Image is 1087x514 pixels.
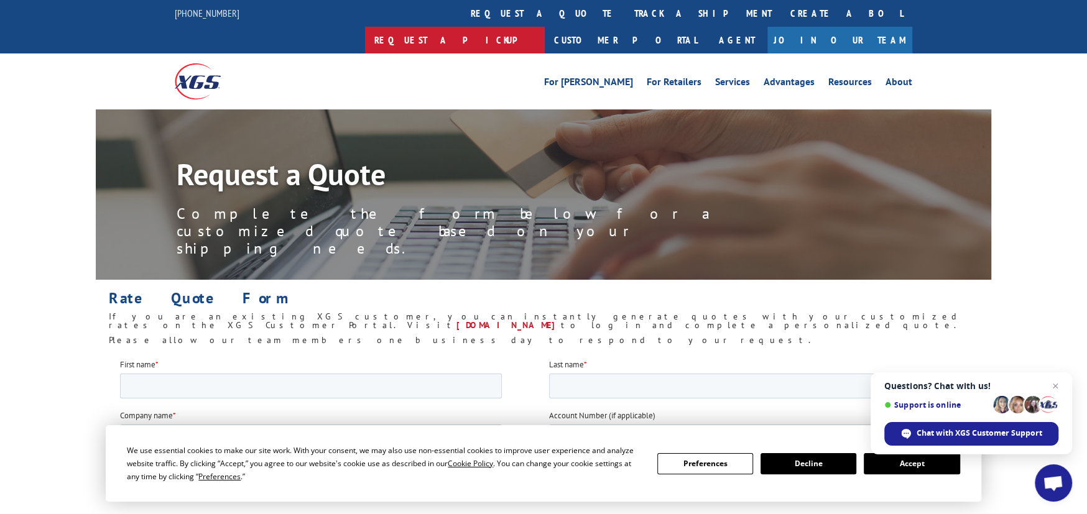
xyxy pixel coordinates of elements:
[14,317,66,328] span: Custom Cutting
[14,434,42,445] span: Drayage
[647,77,701,91] a: For Retailers
[14,283,58,294] span: Warehousing
[864,453,960,474] button: Accept
[448,458,493,469] span: Cookie Policy
[884,381,1058,391] span: Questions? Chat with us!
[3,401,11,409] input: LTL & Warehousing
[917,428,1042,439] span: Chat with XGS Customer Support
[715,77,750,91] a: Services
[109,311,961,331] span: If you are an existing XGS customer, you can instantly generate quotes with your customized rates...
[657,453,753,474] button: Preferences
[456,319,561,331] a: [DOMAIN_NAME]
[429,103,479,113] span: Phone number
[767,27,912,53] a: Join Our Team
[365,27,545,53] a: Request a pickup
[545,27,706,53] a: Customer Portal
[106,425,981,502] div: Cookie Consent Prompt
[109,291,978,312] h1: Rate Quote Form
[884,422,1058,446] div: Chat with XGS Customer Support
[3,367,11,375] input: Buyer
[429,1,464,11] span: Last name
[884,400,989,410] span: Support is online
[1048,379,1063,393] span: Close chat
[3,434,11,443] input: Drayage
[177,159,736,195] h1: Request a Quote
[14,418,116,428] span: LTL, Truckload & Warehousing
[3,233,11,241] input: LTL Shipping
[198,471,241,482] span: Preferences
[886,77,912,91] a: About
[429,457,499,468] span: Destination Zip Code
[3,190,11,198] input: Contact by Phone
[175,7,239,19] a: [PHONE_NUMBER]
[3,300,11,308] input: Supply Chain Integration
[127,444,642,483] div: We use essential cookies to make our site work. With your consent, we may also use non-essential ...
[3,173,11,181] input: Contact by Email
[3,267,11,275] input: Expedited Shipping
[3,418,11,426] input: LTL, Truckload & Warehousing
[561,319,960,331] span: to log in and complete a personalized quote.
[706,27,767,53] a: Agent
[3,384,11,392] input: Total Operations
[14,190,73,201] span: Contact by Phone
[828,77,872,91] a: Resources
[14,384,69,395] span: Total Operations
[14,401,80,411] span: LTL & Warehousing
[14,233,57,244] span: LTL Shipping
[761,453,856,474] button: Decline
[544,77,633,91] a: For [PERSON_NAME]
[764,77,815,91] a: Advantages
[14,351,93,361] span: Pick and Pack Solutions
[14,334,88,344] span: [GEOGRAPHIC_DATA]
[14,173,71,184] span: Contact by Email
[14,300,98,311] span: Supply Chain Integration
[3,351,11,359] input: Pick and Pack Solutions
[3,334,11,342] input: [GEOGRAPHIC_DATA]
[14,367,34,378] span: Buyer
[429,472,853,497] input: Enter your Zip or Postal Code
[3,250,11,258] input: Truckload
[177,205,736,257] p: Complete the form below for a customized quote based on your shipping needs.
[1035,464,1072,502] div: Open chat
[14,267,81,277] span: Expedited Shipping
[3,283,11,291] input: Warehousing
[14,250,47,260] span: Truckload
[429,52,535,62] span: Account Number (if applicable)
[3,317,11,325] input: Custom Cutting
[109,336,978,351] h6: Please allow our team members one business day to respond to your request.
